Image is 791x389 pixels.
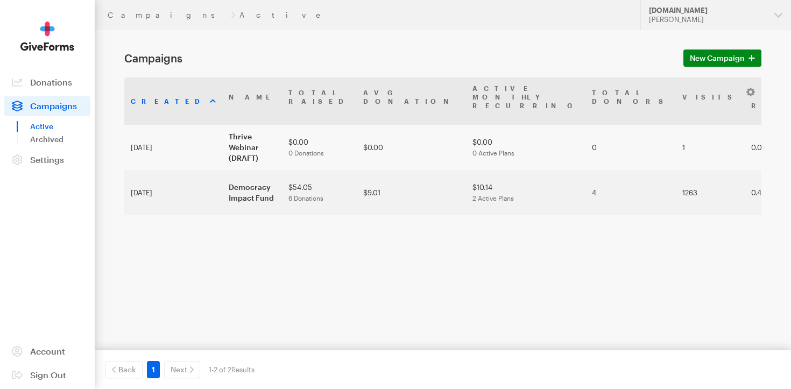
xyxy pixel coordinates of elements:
div: [PERSON_NAME] [649,15,766,24]
a: Active [30,120,90,133]
td: $0.00 [466,125,585,170]
span: 6 Donations [288,194,323,202]
div: [DOMAIN_NAME] [649,6,766,15]
td: [DATE] [124,170,222,215]
a: Settings [4,150,90,169]
th: AvgDonation: activate to sort column ascending [357,77,466,125]
span: New Campaign [690,52,745,65]
img: GiveForms [20,22,74,51]
a: Donations [4,73,90,92]
td: $0.00 [357,125,466,170]
td: 1263 [676,170,745,215]
th: TotalRaised: activate to sort column ascending [282,77,357,125]
th: Name: activate to sort column ascending [222,77,282,125]
td: 1 [676,125,745,170]
td: 0 [585,125,676,170]
a: Archived [30,133,90,146]
span: 0 Donations [288,149,324,157]
span: Donations [30,77,72,87]
td: [DATE] [124,125,222,170]
a: Campaigns [108,11,227,19]
th: TotalDonors: activate to sort column ascending [585,77,676,125]
a: Account [4,342,90,361]
td: $10.14 [466,170,585,215]
span: Account [30,346,65,356]
th: Active MonthlyRecurring: activate to sort column ascending [466,77,585,125]
span: 0 Active Plans [472,149,514,157]
td: Democracy Impact Fund [222,170,282,215]
a: Campaigns [4,96,90,116]
td: $54.05 [282,170,357,215]
td: $9.01 [357,170,466,215]
span: Campaigns [30,101,77,111]
a: New Campaign [683,49,761,67]
td: Thrive Webinar (DRAFT) [222,125,282,170]
span: Settings [30,154,64,165]
td: 4 [585,170,676,215]
th: Created: activate to sort column ascending [124,77,222,125]
span: 2 Active Plans [472,194,514,202]
td: $0.00 [282,125,357,170]
th: Visits: activate to sort column ascending [676,77,745,125]
h1: Campaigns [124,52,670,65]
